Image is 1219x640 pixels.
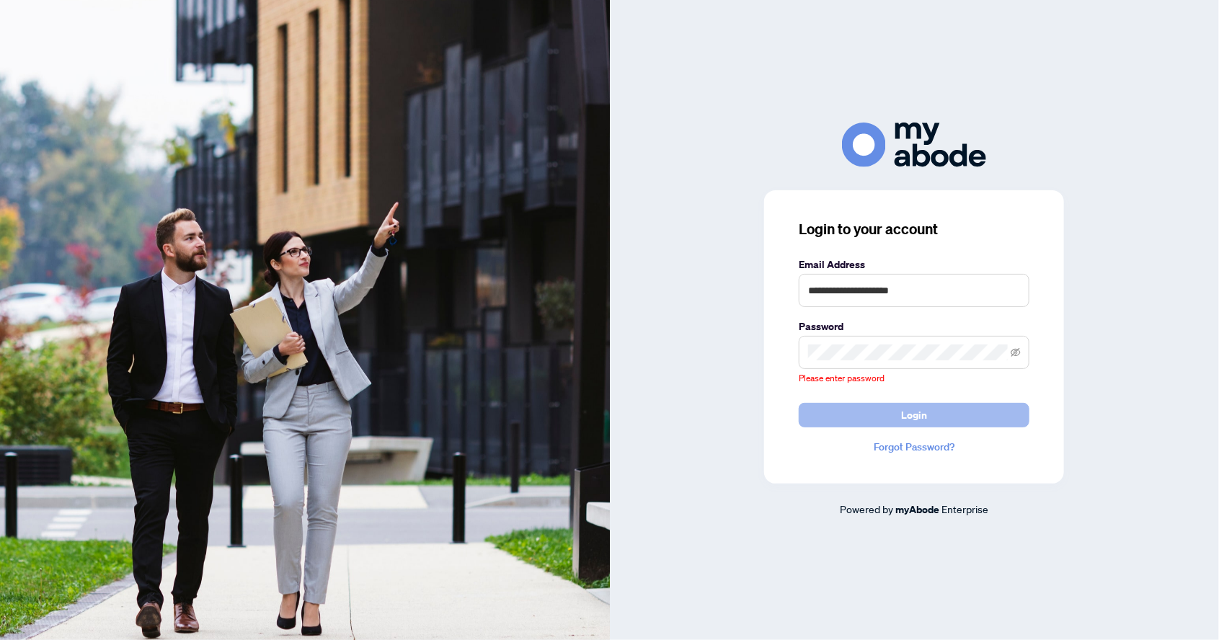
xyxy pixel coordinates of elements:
span: Login [901,404,927,427]
span: Please enter password [799,373,885,383]
h3: Login to your account [799,219,1029,239]
a: Forgot Password? [799,439,1029,455]
span: eye-invisible [1011,347,1021,357]
a: myAbode [895,502,939,517]
span: Powered by [840,502,893,515]
label: Password [799,319,1029,334]
label: Email Address [799,257,1029,272]
button: Login [799,403,1029,427]
span: Enterprise [941,502,988,515]
img: ma-logo [842,123,986,166]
